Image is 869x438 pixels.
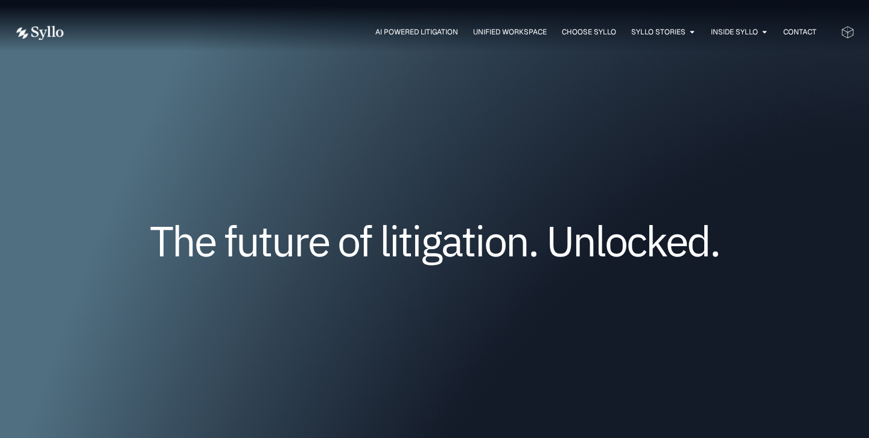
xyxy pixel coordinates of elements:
[783,27,816,37] a: Contact
[473,27,547,37] a: Unified Workspace
[562,27,616,37] a: Choose Syllo
[711,27,758,37] a: Inside Syllo
[87,221,782,261] h1: The future of litigation. Unlocked.
[14,25,64,40] img: white logo
[88,27,816,38] div: Menu Toggle
[88,27,816,38] nav: Menu
[375,27,458,37] a: AI Powered Litigation
[631,27,686,37] a: Syllo Stories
